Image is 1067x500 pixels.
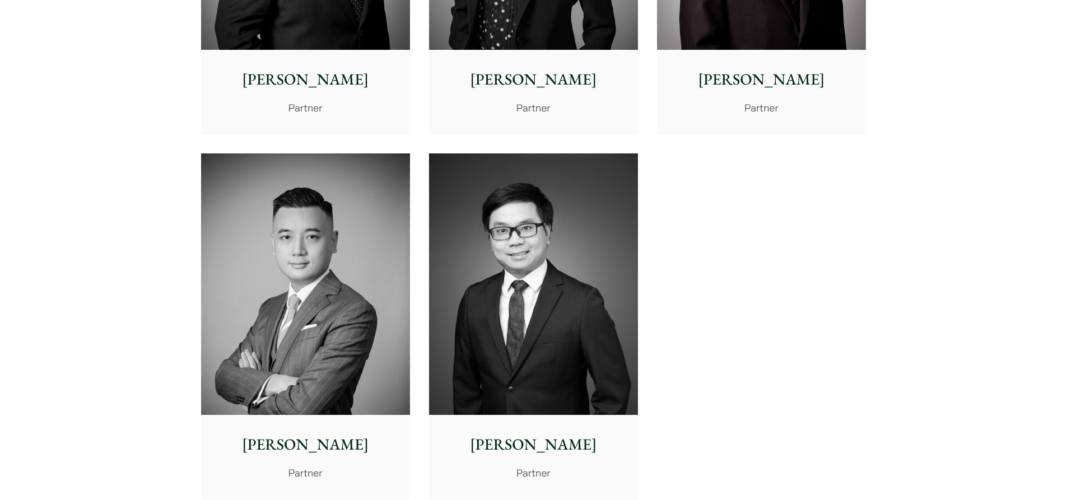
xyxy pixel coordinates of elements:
[438,433,629,456] p: [PERSON_NAME]
[210,465,401,480] p: Partner
[438,465,629,480] p: Partner
[201,153,410,499] a: [PERSON_NAME] Partner
[666,68,857,91] p: [PERSON_NAME]
[429,153,638,499] a: [PERSON_NAME] Partner
[210,100,401,115] p: Partner
[438,100,629,115] p: Partner
[438,68,629,91] p: [PERSON_NAME]
[210,433,401,456] p: [PERSON_NAME]
[210,68,401,91] p: [PERSON_NAME]
[666,100,857,115] p: Partner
